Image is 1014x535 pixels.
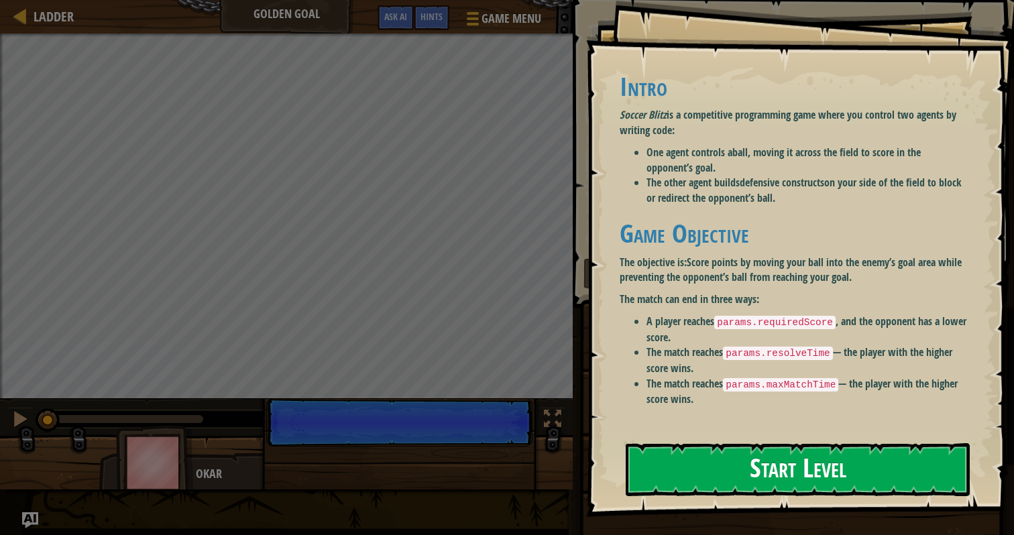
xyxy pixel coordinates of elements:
[646,175,967,206] li: The other agent builds on your side of the field to block or redirect the opponent’s ball.
[723,378,838,392] code: params.maxMatchTime
[620,107,667,122] em: Soccer Blitz
[646,376,967,407] li: The match reaches — the player with the higher score wins.
[482,10,541,27] span: Game Menu
[626,443,970,496] button: Start Level
[646,314,967,345] li: A player reaches , and the opponent has a lower score.
[456,5,549,37] button: Game Menu
[732,145,748,160] strong: ball
[620,107,967,138] p: is a competitive programming game where you control two agents by writing code:
[7,407,34,434] button: ⌘ + P: Pause
[378,5,414,30] button: Ask AI
[116,425,194,499] img: thang_avatar_frame.png
[583,258,783,289] button: Run ⇧↵
[620,255,967,286] p: The objective is:
[723,347,832,360] code: params.resolveTime
[196,465,461,483] div: Okar
[620,292,967,307] p: The match can end in three ways:
[620,219,967,247] h1: Game Objective
[620,255,962,285] strong: Score points by moving your ball into the enemy’s goal area while preventing the opponent’s ball ...
[740,175,824,190] strong: defensive constructs
[539,407,566,434] button: Toggle fullscreen
[22,512,38,528] button: Ask AI
[27,7,74,25] a: Ladder
[714,316,836,329] code: params.requiredScore
[384,10,407,23] span: Ask AI
[620,72,967,101] h1: Intro
[646,345,967,375] li: The match reaches — the player with the higher score wins.
[420,10,443,23] span: Hints
[34,7,74,25] span: Ladder
[646,145,967,176] li: One agent controls a , moving it across the field to score in the opponent’s goal.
